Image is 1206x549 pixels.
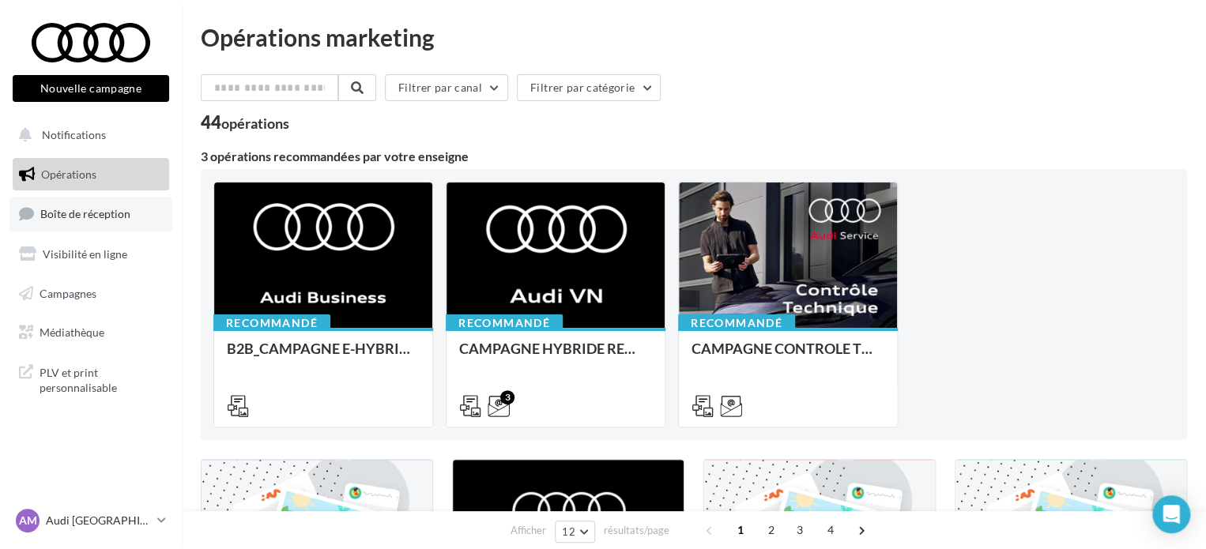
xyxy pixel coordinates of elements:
[446,314,563,332] div: Recommandé
[678,314,795,332] div: Recommandé
[759,517,784,543] span: 2
[40,362,163,396] span: PLV et print personnalisable
[562,525,575,538] span: 12
[40,207,130,220] span: Boîte de réception
[13,506,169,536] a: AM Audi [GEOGRAPHIC_DATA][PERSON_NAME]
[19,513,37,528] span: AM
[517,74,661,101] button: Filtrer par catégorie
[42,128,106,141] span: Notifications
[13,75,169,102] button: Nouvelle campagne
[40,325,104,339] span: Médiathèque
[692,340,884,372] div: CAMPAGNE CONTROLE TECHNIQUE 25€ OCTOBRE
[221,116,289,130] div: opérations
[213,314,330,332] div: Recommandé
[40,286,96,299] span: Campagnes
[500,390,514,404] div: 3
[201,25,1187,49] div: Opérations marketing
[9,277,172,310] a: Campagnes
[43,247,127,261] span: Visibilité en ligne
[555,521,595,543] button: 12
[9,316,172,349] a: Médiathèque
[604,523,669,538] span: résultats/page
[9,355,172,402] a: PLV et print personnalisable
[787,517,812,543] span: 3
[459,340,652,372] div: CAMPAGNE HYBRIDE RECHARGEABLE
[201,114,289,131] div: 44
[728,517,753,543] span: 1
[1152,495,1190,533] div: Open Intercom Messenger
[201,150,1187,163] div: 3 opérations recommandées par votre enseigne
[9,158,172,191] a: Opérations
[385,74,508,101] button: Filtrer par canal
[818,517,843,543] span: 4
[46,513,151,528] p: Audi [GEOGRAPHIC_DATA][PERSON_NAME]
[9,238,172,271] a: Visibilité en ligne
[9,118,166,152] button: Notifications
[227,340,420,372] div: B2B_CAMPAGNE E-HYBRID OCTOBRE
[9,197,172,231] a: Boîte de réception
[511,523,546,538] span: Afficher
[41,167,96,181] span: Opérations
